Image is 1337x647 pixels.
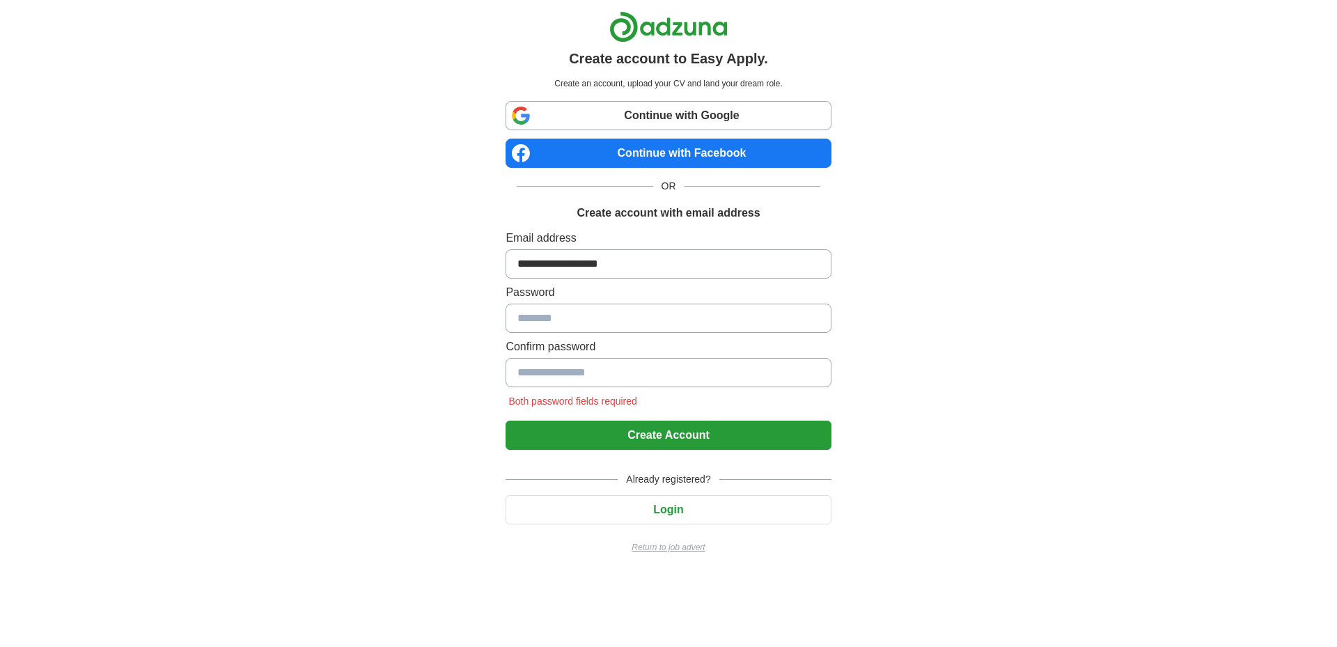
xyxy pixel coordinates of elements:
[618,472,719,487] span: Already registered?
[653,179,685,194] span: OR
[506,284,831,301] label: Password
[506,495,831,524] button: Login
[506,338,831,355] label: Confirm password
[577,205,760,221] h1: Create account with email address
[506,421,831,450] button: Create Account
[506,504,831,515] a: Login
[569,48,768,69] h1: Create account to Easy Apply.
[506,396,639,407] span: Both password fields required
[506,101,831,130] a: Continue with Google
[506,230,831,247] label: Email address
[508,77,828,90] p: Create an account, upload your CV and land your dream role.
[506,139,831,168] a: Continue with Facebook
[609,11,728,42] img: Adzuna logo
[506,541,831,554] a: Return to job advert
